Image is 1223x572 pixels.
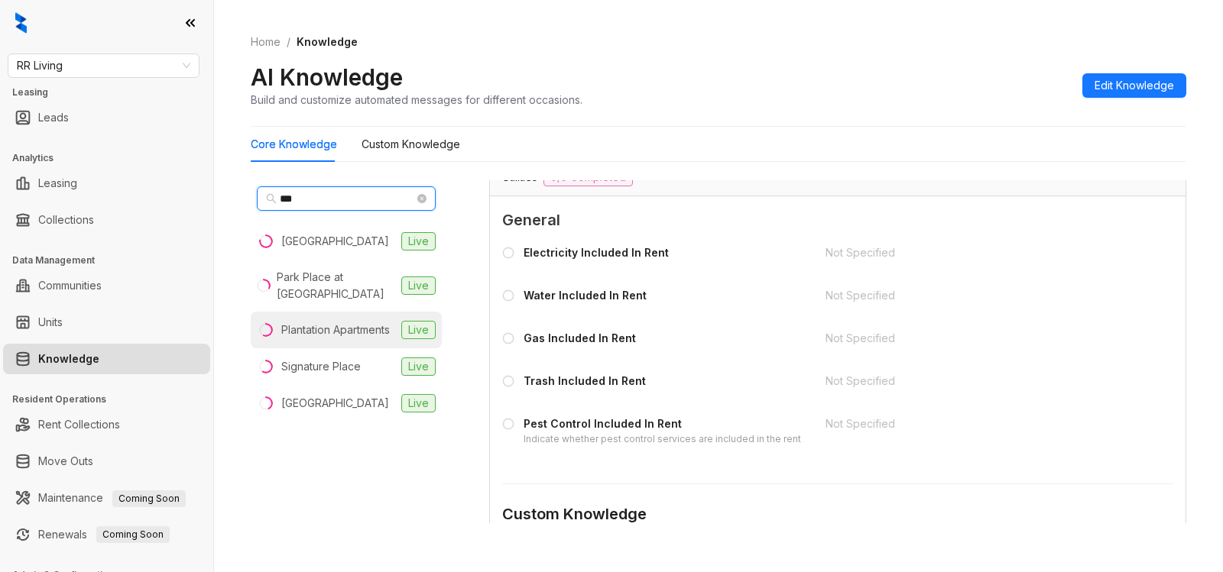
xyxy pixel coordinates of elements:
[38,270,102,301] a: Communities
[524,432,801,447] div: Indicate whether pest control services are included in the rent
[38,344,99,374] a: Knowledge
[3,205,210,235] li: Collections
[826,244,1131,261] div: Not Specified
[3,483,210,513] li: Maintenance
[38,519,170,550] a: RenewalsComing Soon
[96,526,170,543] span: Coming Soon
[38,102,69,133] a: Leads
[826,415,1131,432] div: Not Specified
[362,136,460,153] div: Custom Knowledge
[3,344,210,374] li: Knowledge
[401,394,436,412] span: Live
[826,287,1131,304] div: Not Specified
[38,168,77,199] a: Leasing
[3,270,210,301] li: Communities
[12,151,213,165] h3: Analytics
[401,357,436,376] span: Live
[287,34,290,50] li: /
[251,63,403,92] h2: AI Knowledge
[1082,73,1186,98] button: Edit Knowledge
[281,358,361,375] div: Signature Place
[3,446,210,477] li: Move Outs
[524,373,646,389] div: Trash Included In Rent
[17,54,190,77] span: RR Living
[1164,172,1173,181] span: expanded
[3,307,210,338] li: Units
[826,330,1131,347] div: Not Specified
[12,393,213,406] h3: Resident Operations
[524,415,801,432] div: Pest Control Included In Rent
[38,446,93,477] a: Move Outs
[281,395,389,412] div: [GEOGRAPHIC_DATA]
[401,232,436,250] span: Live
[281,322,390,338] div: Plantation Apartments
[502,208,1173,232] span: General
[281,233,389,250] div: [GEOGRAPHIC_DATA]
[826,373,1131,389] div: Not Specified
[112,490,186,507] span: Coming Soon
[3,168,210,199] li: Leasing
[38,409,120,440] a: Rent Collections
[12,254,213,267] h3: Data Management
[251,136,337,153] div: Core Knowledge
[38,205,94,235] a: Collections
[1095,77,1174,94] span: Edit Knowledge
[524,330,636,347] div: Gas Included In Rent
[401,276,436,295] span: Live
[248,34,284,50] a: Home
[277,269,395,302] div: Park Place at [GEOGRAPHIC_DATA]
[38,307,63,338] a: Units
[15,12,27,34] img: logo
[524,287,647,304] div: Water Included In Rent
[524,244,669,261] div: Electricity Included In Rent
[401,321,436,339] span: Live
[297,35,358,48] span: Knowledge
[12,86,213,99] h3: Leasing
[502,503,1173,526] div: Custom Knowledge
[3,409,210,440] li: Rent Collections
[266,193,277,204] span: search
[251,92,582,108] div: Build and customize automated messages for different occasions.
[3,102,210,133] li: Leads
[417,194,427,203] span: close-circle
[3,519,210,550] li: Renewals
